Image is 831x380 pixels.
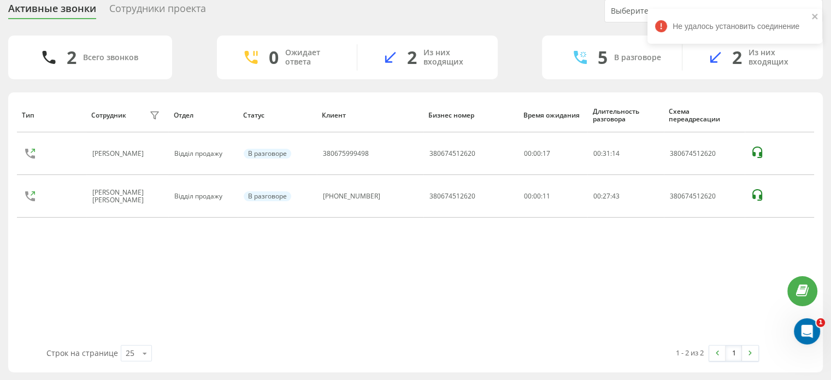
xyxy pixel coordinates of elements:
div: Не удалось установить соединение [647,9,822,44]
div: Время ожидания [523,112,582,119]
div: 2 [67,47,76,68]
span: 31 [603,149,610,158]
div: 380674512620 [429,150,475,157]
div: Статус [243,112,312,119]
div: 2 [407,47,417,68]
div: Відділ продажу [174,192,232,200]
div: Клиент [322,112,418,119]
a: 1 [726,346,742,361]
span: 1 [816,318,825,327]
div: Схема переадресации [669,108,740,124]
div: Из них входящих [423,48,481,67]
div: Отдел [174,112,233,119]
div: Длительность разговора [593,108,659,124]
div: Бизнес номер [428,112,513,119]
div: 2 [732,47,742,68]
div: В разговоре [614,53,661,62]
div: [PHONE_NUMBER] [323,192,380,200]
div: 380674512620 [670,150,739,157]
div: 00:00:17 [524,150,581,157]
div: Всего звонков [83,53,138,62]
div: 00:00:11 [524,192,581,200]
div: Выберите отдел [611,7,741,16]
div: Відділ продажу [174,150,232,157]
div: 5 [598,47,608,68]
div: Ожидает ответа [285,48,340,67]
div: Активные звонки [8,3,96,20]
div: 25 [126,348,134,359]
button: close [811,12,819,22]
div: Тип [22,112,81,119]
iframe: Intercom live chat [794,318,820,344]
span: Строк на странице [46,348,118,358]
div: 1 - 2 из 2 [676,347,704,358]
span: 00 [593,149,601,158]
div: Сотрудник [91,112,126,119]
div: 380674512620 [429,192,475,200]
div: [PERSON_NAME] [92,150,146,157]
div: В разговоре [244,149,291,159]
div: 0 [269,47,279,68]
div: : : [593,150,620,157]
div: [PERSON_NAME] [PERSON_NAME] [92,189,147,204]
div: Из них входящих [749,48,806,67]
div: 380674512620 [670,192,739,200]
div: 380675999498 [323,150,369,157]
div: В разговоре [244,191,291,201]
span: 43 [612,191,620,201]
span: 00 [593,191,601,201]
div: Сотрудники проекта [109,3,206,20]
div: : : [593,192,620,200]
span: 27 [603,191,610,201]
span: 14 [612,149,620,158]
